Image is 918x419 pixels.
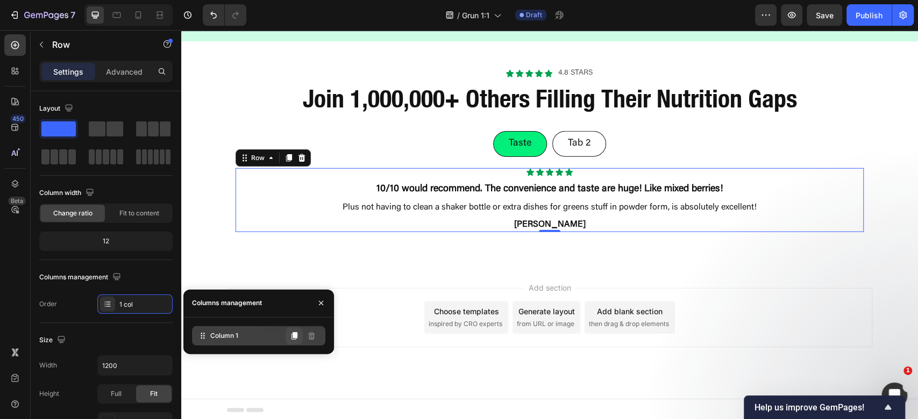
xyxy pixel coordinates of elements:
[856,10,883,21] div: Publish
[457,10,460,21] span: /
[39,360,57,370] div: Width
[846,4,892,26] button: Publish
[39,299,57,309] div: Order
[53,66,83,77] p: Settings
[98,356,172,375] input: Auto
[203,4,246,26] div: Undo/Redo
[39,270,123,285] div: Columns management
[903,366,912,375] span: 1
[462,10,489,21] span: Grun 1:1
[119,300,170,309] div: 1 col
[755,402,881,413] span: Help us improve GemPages!
[39,186,96,200] div: Column width
[526,10,542,20] span: Draft
[39,102,75,116] div: Layout
[55,171,681,184] p: Plus not having to clean a shaker bottle or extra dishes for greens stuff in powder form, is abso...
[39,389,59,399] div: Height
[755,401,894,414] button: Show survey - Help us improve GemPages!
[106,66,143,77] p: Advanced
[816,11,834,20] span: Save
[150,389,158,399] span: Fit
[807,4,842,26] button: Save
[328,107,350,120] p: Taste
[192,298,262,308] div: Columns management
[10,114,26,123] div: 450
[210,331,238,341] span: Column 1
[337,276,394,287] div: Generate layout
[70,9,75,21] p: 7
[387,107,409,120] p: Tab 2
[111,389,122,399] span: Full
[53,208,92,218] span: Change ratio
[416,276,481,287] div: Add blank section
[4,4,80,26] button: 7
[122,54,616,83] strong: Join 1,000,000+ Others Filling Their Nutrition Gaps
[881,382,907,408] iframe: Intercom live chat
[408,289,488,299] span: then drag & drop elements
[41,234,170,249] div: 12
[247,289,321,299] span: inspired by CRO experts
[343,252,394,263] span: Add section
[377,38,411,48] p: 4.8 stars
[8,197,26,205] div: Beta
[119,208,159,218] span: Fit to content
[181,30,918,419] iframe: Design area
[68,123,86,133] div: Row
[253,276,318,287] div: Choose templates
[55,188,681,201] p: [PERSON_NAME]
[39,333,68,348] div: Size
[52,38,144,51] p: Row
[336,289,393,299] span: from URL or image
[55,152,681,167] p: 10/10 would recommend. The convenience and taste are huge! Like mixed berries!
